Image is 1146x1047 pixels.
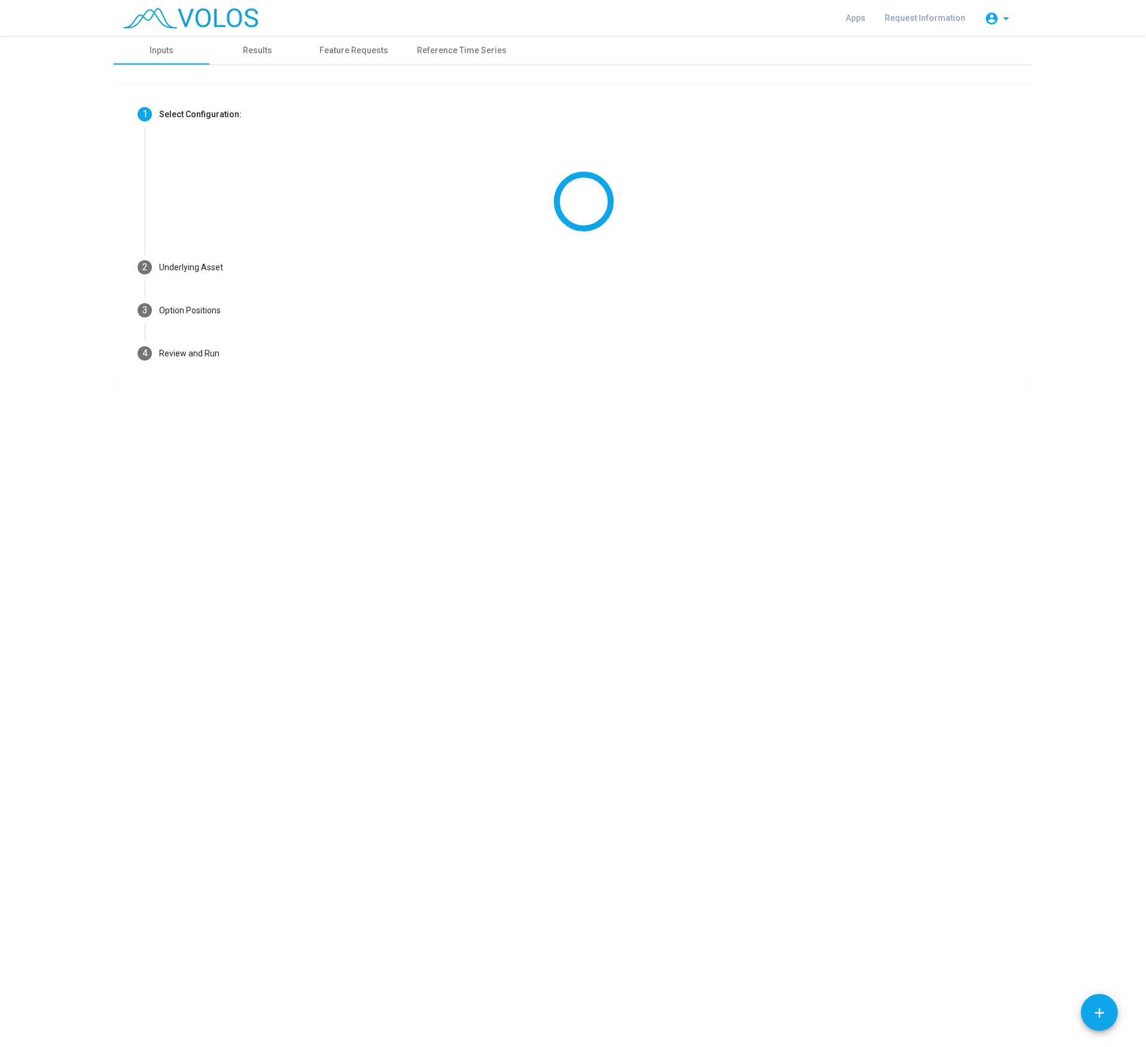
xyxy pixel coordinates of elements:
[846,13,865,23] span: Apps
[159,261,223,274] div: Underlying Asset
[836,7,875,29] a: Apps
[150,44,173,57] div: Inputs
[885,13,965,23] span: Request Information
[142,108,148,120] span: 1
[142,304,148,316] span: 3
[319,44,388,57] div: Feature Requests
[142,261,148,273] span: 2
[159,347,220,360] div: Review and Run
[159,304,221,317] div: Option Positions
[985,11,999,26] mat-icon: account_circle
[999,11,1013,26] mat-icon: arrow_drop_down
[1081,994,1118,1031] button: Add icon
[875,7,975,29] a: Request Information
[417,44,507,57] div: Reference Time Series
[243,44,272,57] div: Results
[1092,1005,1107,1021] mat-icon: add
[159,108,242,121] div: Select Configuration:
[142,347,148,359] span: 4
